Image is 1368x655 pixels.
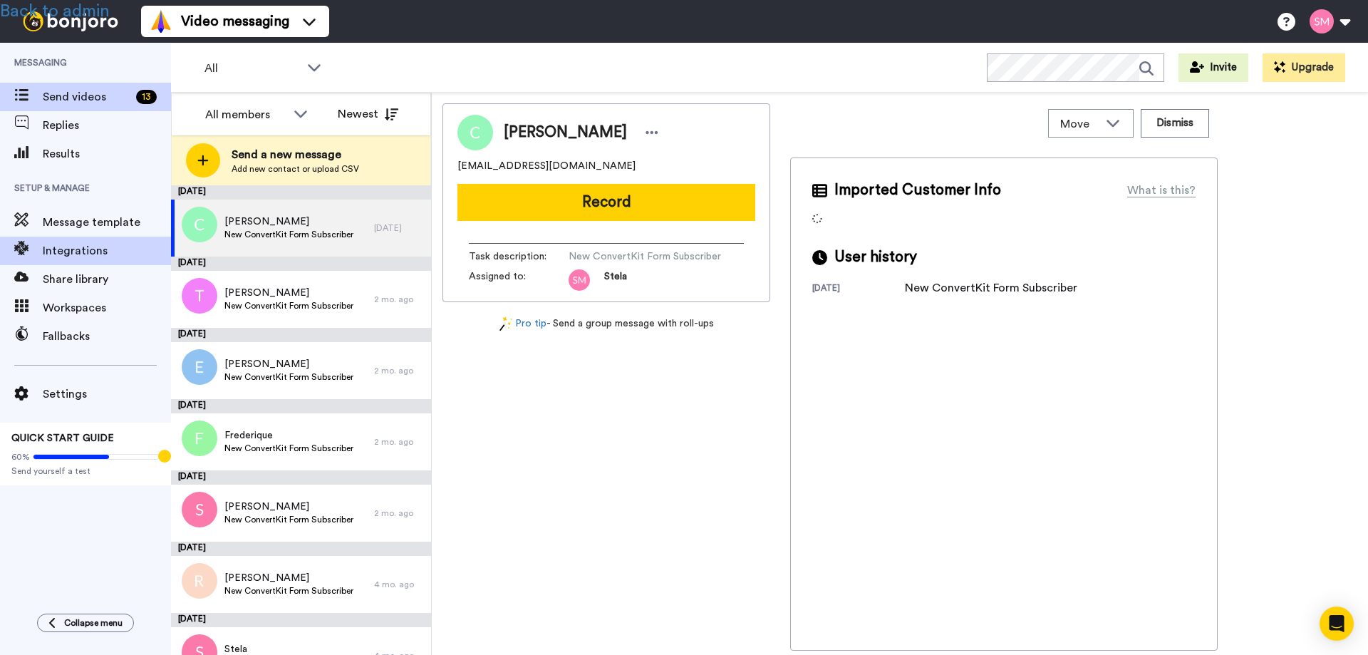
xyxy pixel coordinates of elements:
[182,421,217,456] img: f.png
[182,563,217,599] img: r.png
[205,106,286,123] div: All members
[171,613,431,627] div: [DATE]
[569,249,721,264] span: New ConvertKit Form Subscriber
[171,257,431,271] div: [DATE]
[1178,53,1248,82] button: Invite
[224,357,353,371] span: [PERSON_NAME]
[374,294,424,305] div: 2 mo. ago
[224,571,353,585] span: [PERSON_NAME]
[224,371,353,383] span: New ConvertKit Form Subscriber
[43,299,171,316] span: Workspaces
[1060,115,1099,133] span: Move
[1320,607,1354,641] div: Open Intercom Messenger
[604,269,627,291] span: Stela
[182,278,217,314] img: t.png
[905,279,1077,296] div: New ConvertKit Form Subscriber
[374,222,424,234] div: [DATE]
[171,399,431,413] div: [DATE]
[204,60,300,77] span: All
[374,507,424,519] div: 2 mo. ago
[569,269,590,291] img: sm.png
[374,365,424,376] div: 2 mo. ago
[64,617,123,629] span: Collapse menu
[171,470,431,485] div: [DATE]
[171,185,431,200] div: [DATE]
[224,229,353,240] span: New ConvertKit Form Subscriber
[224,500,353,514] span: [PERSON_NAME]
[224,443,353,454] span: New ConvertKit Form Subscriber
[457,115,493,150] img: Image of Claudine
[43,145,171,163] span: Results
[469,269,569,291] span: Assigned to:
[182,492,217,527] img: s.png
[43,88,130,105] span: Send videos
[469,249,569,264] span: Task description :
[1263,53,1345,82] button: Upgrade
[181,11,289,31] span: Video messaging
[457,159,636,173] span: [EMAIL_ADDRESS][DOMAIN_NAME]
[11,433,114,443] span: QUICK START GUIDE
[182,207,217,242] img: c.png
[327,100,409,128] button: Newest
[224,428,353,443] span: Frederique
[499,316,512,331] img: magic-wand.svg
[224,215,353,229] span: [PERSON_NAME]
[374,436,424,448] div: 2 mo. ago
[171,542,431,556] div: [DATE]
[136,90,157,104] div: 13
[37,614,134,632] button: Collapse menu
[43,214,171,231] span: Message template
[812,282,905,296] div: [DATE]
[224,300,353,311] span: New ConvertKit Form Subscriber
[232,163,359,175] span: Add new contact or upload CSV
[43,328,171,345] span: Fallbacks
[224,286,353,300] span: [PERSON_NAME]
[43,117,171,134] span: Replies
[374,579,424,590] div: 4 mo. ago
[43,242,171,259] span: Integrations
[1141,109,1209,138] button: Dismiss
[43,271,171,288] span: Share library
[834,180,1001,201] span: Imported Customer Info
[150,10,172,33] img: vm-color.svg
[158,450,171,463] div: Tooltip anchor
[442,316,770,331] div: - Send a group message with roll-ups
[171,328,431,342] div: [DATE]
[834,247,917,268] span: User history
[224,514,353,525] span: New ConvertKit Form Subscriber
[11,465,160,477] span: Send yourself a test
[11,451,30,463] span: 60%
[232,146,359,163] span: Send a new message
[224,585,353,597] span: New ConvertKit Form Subscriber
[182,349,217,385] img: e.png
[43,386,171,403] span: Settings
[457,184,755,221] button: Record
[1127,182,1196,199] div: What is this?
[504,122,627,143] span: [PERSON_NAME]
[499,316,546,331] a: Pro tip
